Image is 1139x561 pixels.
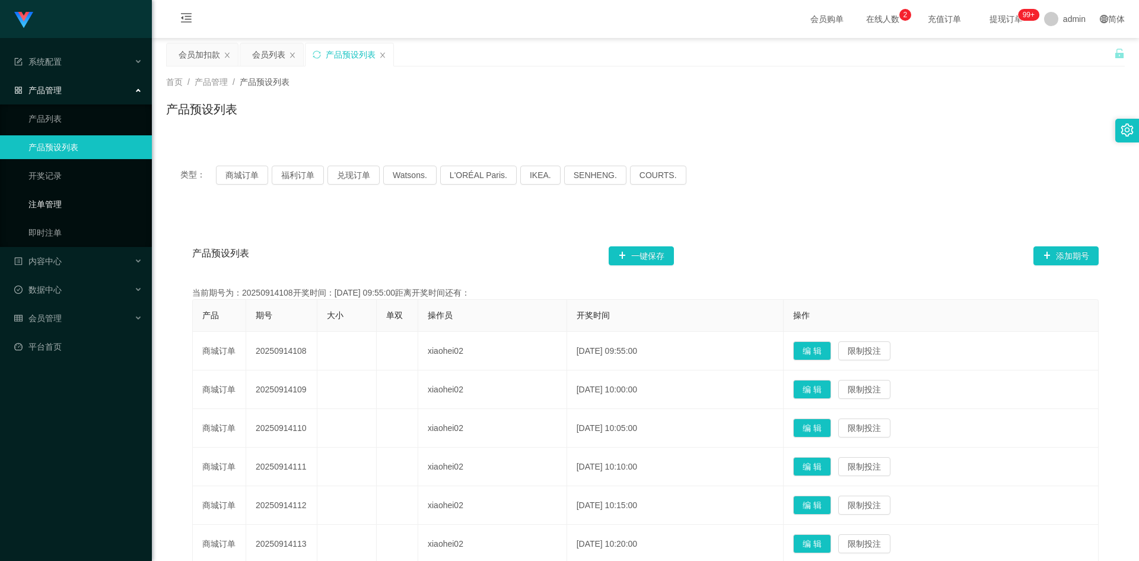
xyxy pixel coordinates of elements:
sup: 1192 [1018,9,1039,21]
button: 编 辑 [793,419,831,438]
span: 会员管理 [14,313,62,323]
td: 商城订单 [193,448,246,486]
div: 会员列表 [252,43,285,66]
span: / [187,77,190,87]
td: [DATE] 10:15:00 [567,486,784,525]
i: 图标: close [289,52,296,59]
button: 福利订单 [272,166,324,185]
button: 编 辑 [793,457,831,476]
button: 限制投注 [838,534,890,553]
td: 商城订单 [193,486,246,525]
span: 系统配置 [14,57,62,66]
i: 图标: sync [313,50,321,59]
span: 首页 [166,77,183,87]
div: 会员加扣款 [179,43,220,66]
button: Watsons. [383,166,437,185]
span: / [233,77,235,87]
i: 图标: table [14,314,23,322]
a: 产品列表 [28,107,142,131]
span: 产品管理 [14,85,62,95]
button: 编 辑 [793,534,831,553]
span: 在线人数 [860,15,905,23]
button: 限制投注 [838,419,890,438]
i: 图标: menu-fold [166,1,206,39]
button: 编 辑 [793,341,831,360]
td: [DATE] 10:10:00 [567,448,784,486]
span: 类型： [180,166,216,185]
span: 充值订单 [922,15,967,23]
td: 20250914112 [246,486,317,525]
span: 产品 [202,310,219,320]
td: 20250914110 [246,409,317,448]
button: 兑现订单 [327,166,380,185]
td: 商城订单 [193,332,246,370]
button: 编 辑 [793,380,831,399]
button: 限制投注 [838,496,890,515]
i: 图标: close [379,52,386,59]
i: 图标: form [14,58,23,66]
span: 数据中心 [14,285,62,294]
sup: 2 [899,9,911,21]
td: 20250914111 [246,448,317,486]
td: xiaohei02 [418,409,567,448]
div: 产品预设列表 [326,43,376,66]
span: 单双 [386,310,403,320]
td: [DATE] 09:55:00 [567,332,784,370]
a: 产品预设列表 [28,135,142,159]
span: 提现订单 [984,15,1029,23]
i: 图标: check-circle-o [14,286,23,294]
button: IKEA. [520,166,561,185]
i: 图标: profile [14,257,23,265]
span: 操作 [793,310,810,320]
td: 商城订单 [193,370,246,409]
i: 图标: unlock [1114,48,1125,59]
button: 编 辑 [793,496,831,515]
i: 图标: global [1100,15,1108,23]
div: 当前期号为：20250914108开奖时间：[DATE] 09:55:00距离开奖时间还有： [192,287,1099,299]
span: 产品管理 [195,77,228,87]
a: 即时注单 [28,221,142,245]
button: L'ORÉAL Paris. [440,166,517,185]
h1: 产品预设列表 [166,100,237,118]
td: xiaohei02 [418,448,567,486]
button: 商城订单 [216,166,268,185]
a: 注单管理 [28,192,142,216]
p: 2 [903,9,908,21]
i: 图标: close [224,52,231,59]
span: 开奖时间 [577,310,610,320]
td: xiaohei02 [418,370,567,409]
button: SENHENG. [564,166,626,185]
td: xiaohei02 [418,332,567,370]
a: 开奖记录 [28,164,142,188]
a: 图标: dashboard平台首页 [14,335,142,359]
td: xiaohei02 [418,486,567,525]
span: 操作员 [428,310,453,320]
button: 图标: plus一键保存 [609,246,674,265]
i: 图标: setting [1121,123,1134,137]
td: [DATE] 10:00:00 [567,370,784,409]
span: 产品预设列表 [240,77,289,87]
button: 限制投注 [838,341,890,360]
td: 20250914108 [246,332,317,370]
i: 图标: appstore-o [14,86,23,94]
span: 期号 [256,310,272,320]
td: 20250914109 [246,370,317,409]
button: 图标: plus添加期号 [1033,246,1099,265]
td: 商城订单 [193,409,246,448]
button: COURTS. [630,166,686,185]
button: 限制投注 [838,457,890,476]
span: 大小 [327,310,343,320]
span: 产品预设列表 [192,246,249,265]
img: logo.9652507e.png [14,12,33,28]
td: [DATE] 10:05:00 [567,409,784,448]
button: 限制投注 [838,380,890,399]
span: 内容中心 [14,256,62,266]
